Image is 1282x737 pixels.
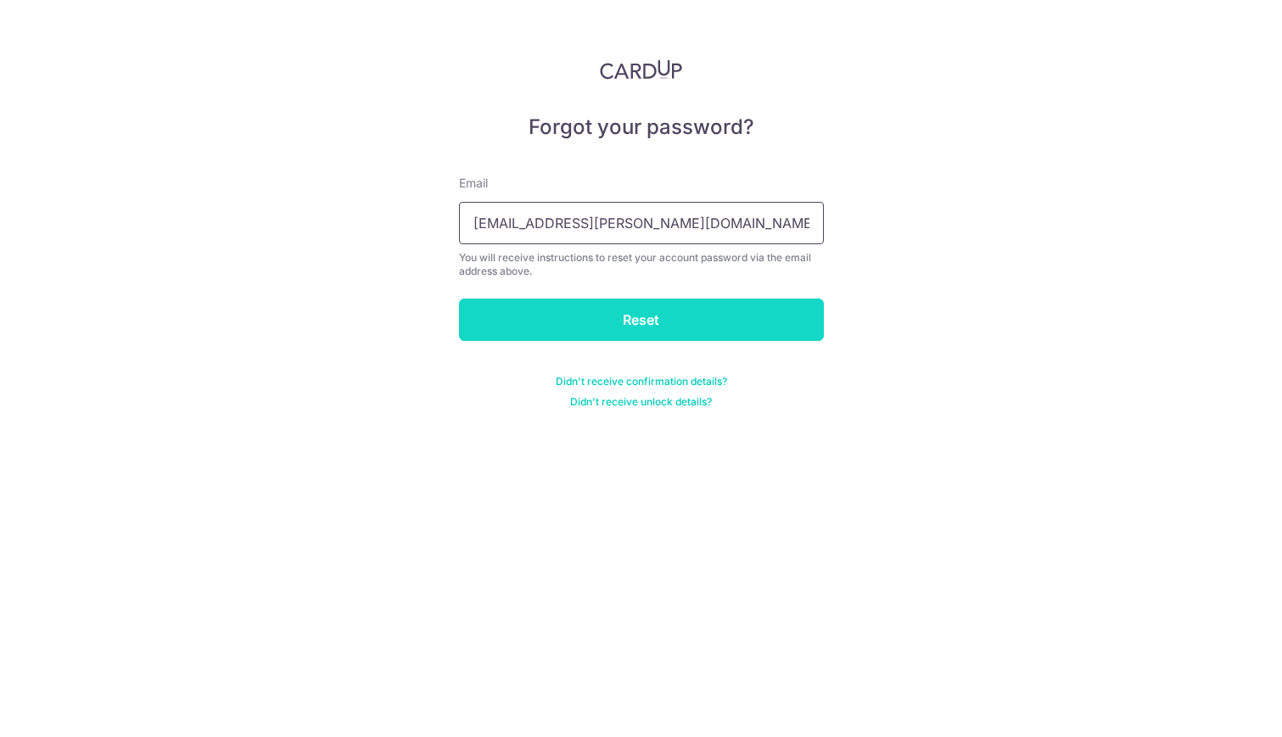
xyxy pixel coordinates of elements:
div: You will receive instructions to reset your account password via the email address above. [459,251,824,278]
a: Didn't receive unlock details? [570,395,712,409]
a: Didn't receive confirmation details? [556,375,727,388]
img: CardUp Logo [600,59,683,80]
input: Reset [459,299,824,341]
label: Email [459,175,488,192]
input: Enter your Email [459,202,824,244]
h5: Forgot your password? [459,114,824,141]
